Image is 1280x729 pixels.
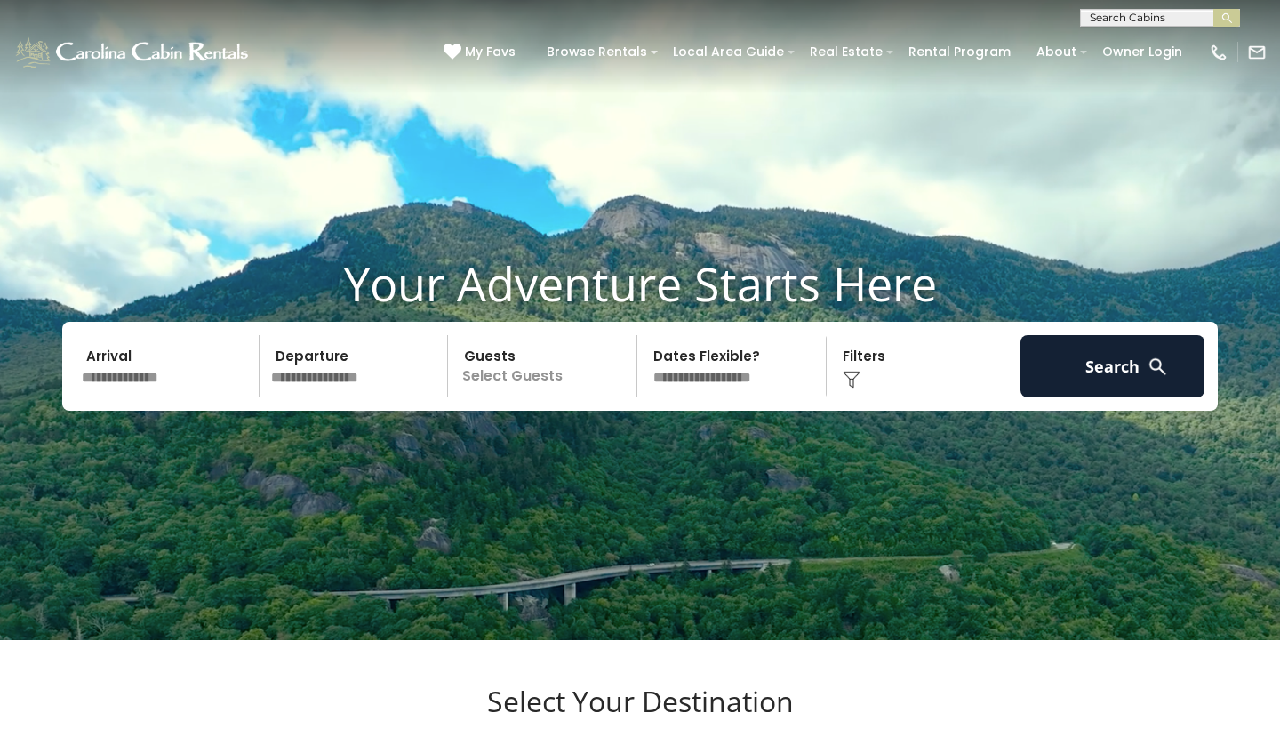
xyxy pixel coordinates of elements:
[538,38,656,66] a: Browse Rentals
[1209,43,1228,62] img: phone-regular-white.png
[664,38,793,66] a: Local Area Guide
[465,43,516,61] span: My Favs
[801,38,892,66] a: Real Estate
[843,371,860,389] img: filter--v1.png
[900,38,1020,66] a: Rental Program
[1247,43,1267,62] img: mail-regular-white.png
[444,43,520,62] a: My Favs
[1028,38,1085,66] a: About
[1093,38,1191,66] a: Owner Login
[453,335,636,397] p: Select Guests
[13,35,253,70] img: White-1-1-2.png
[1020,335,1204,397] button: Search
[1147,356,1169,378] img: search-regular-white.png
[13,256,1267,311] h1: Your Adventure Starts Here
